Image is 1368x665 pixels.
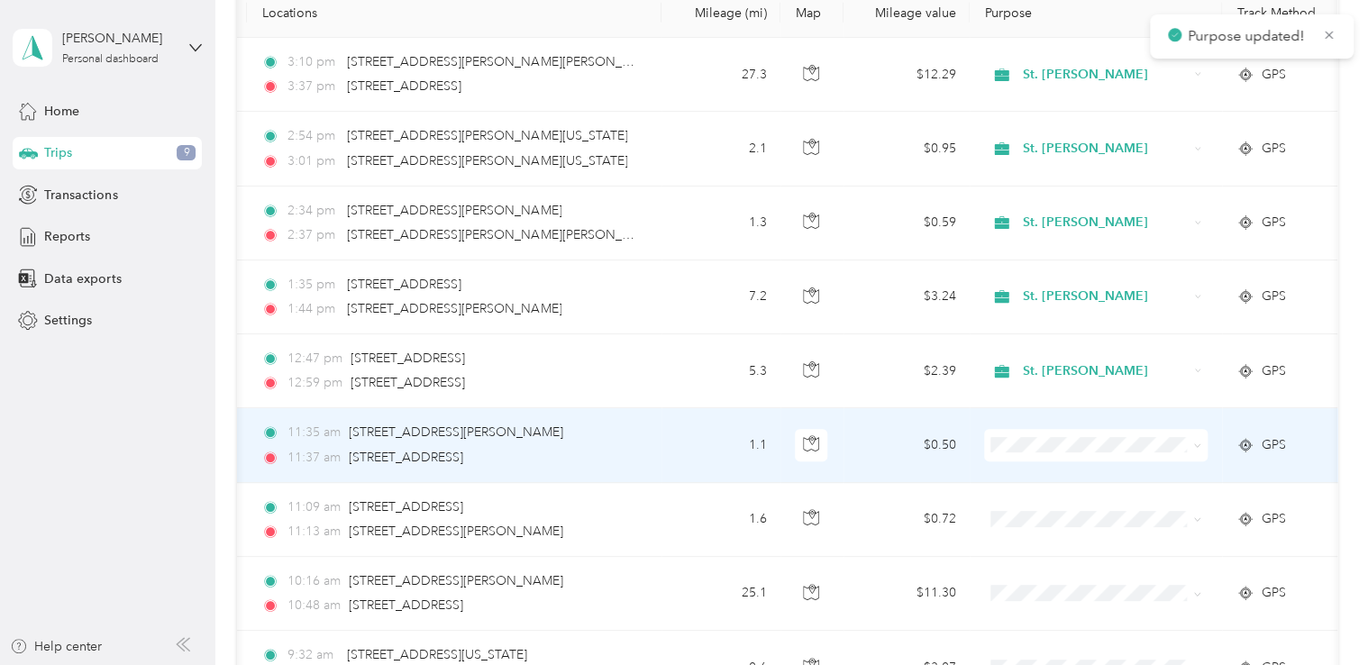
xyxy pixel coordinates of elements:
span: GPS [1261,361,1285,381]
span: 9:32 am [287,645,339,665]
span: 10:16 am [287,571,341,591]
span: 9 [177,145,196,161]
span: 11:35 am [287,423,341,442]
span: [STREET_ADDRESS] [351,351,465,366]
span: 11:09 am [287,497,341,517]
td: $11.30 [844,557,970,631]
span: 12:47 pm [287,349,342,369]
span: St. [PERSON_NAME] [1023,65,1188,85]
td: $12.29 [844,38,970,112]
span: 2:34 pm [287,201,339,221]
span: Settings [44,311,92,330]
span: [STREET_ADDRESS] [349,450,463,465]
span: Trips [44,143,72,162]
td: $0.95 [844,112,970,186]
span: [STREET_ADDRESS][PERSON_NAME] [347,203,561,218]
span: [STREET_ADDRESS][PERSON_NAME] [347,301,561,316]
span: [STREET_ADDRESS][PERSON_NAME][US_STATE] [347,128,627,143]
span: 2:54 pm [287,126,339,146]
div: Personal dashboard [62,54,159,65]
span: 3:37 pm [287,77,339,96]
p: Purpose updated! [1188,25,1309,48]
td: 1.1 [661,408,780,482]
td: 1.6 [661,483,780,557]
span: GPS [1261,583,1285,603]
span: 1:44 pm [287,299,339,319]
div: [PERSON_NAME] [62,29,175,48]
td: 7.2 [661,260,780,334]
td: $3.24 [844,260,970,334]
span: [STREET_ADDRESS][PERSON_NAME][PERSON_NAME] [347,227,661,242]
span: [STREET_ADDRESS] [349,499,463,515]
span: 1:35 pm [287,275,339,295]
span: 11:13 am [287,522,341,542]
td: $0.59 [844,187,970,260]
td: $2.39 [844,334,970,408]
span: Data exports [44,269,121,288]
span: [STREET_ADDRESS][PERSON_NAME] [349,424,563,440]
span: [STREET_ADDRESS] [351,375,465,390]
span: GPS [1261,509,1285,529]
span: GPS [1261,435,1285,455]
span: GPS [1261,287,1285,306]
button: Help center [10,637,102,656]
td: 27.3 [661,38,780,112]
td: $0.50 [844,408,970,482]
td: 5.3 [661,334,780,408]
td: $0.72 [844,483,970,557]
span: [STREET_ADDRESS] [347,78,461,94]
span: 3:10 pm [287,52,339,72]
td: 2.1 [661,112,780,186]
span: Reports [44,227,90,246]
span: 10:48 am [287,596,341,615]
span: St. [PERSON_NAME] [1023,287,1188,306]
span: 3:01 pm [287,151,339,171]
span: St. [PERSON_NAME] [1023,213,1188,232]
span: St. [PERSON_NAME] [1023,139,1188,159]
span: [STREET_ADDRESS][PERSON_NAME] [349,524,563,539]
span: Home [44,102,79,121]
span: [STREET_ADDRESS][PERSON_NAME][PERSON_NAME] [347,54,661,69]
span: GPS [1261,65,1285,85]
span: [STREET_ADDRESS][PERSON_NAME][US_STATE] [347,153,627,169]
span: [STREET_ADDRESS][PERSON_NAME] [349,573,563,588]
span: 2:37 pm [287,225,339,245]
span: GPS [1261,213,1285,232]
span: [STREET_ADDRESS][US_STATE] [347,647,527,662]
span: [STREET_ADDRESS] [347,277,461,292]
span: St. [PERSON_NAME] [1023,361,1188,381]
span: GPS [1261,139,1285,159]
span: 11:37 am [287,448,341,468]
td: 25.1 [661,557,780,631]
span: [STREET_ADDRESS] [349,597,463,613]
span: 12:59 pm [287,373,342,393]
span: Transactions [44,186,117,205]
td: 1.3 [661,187,780,260]
iframe: Everlance-gr Chat Button Frame [1267,564,1368,665]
